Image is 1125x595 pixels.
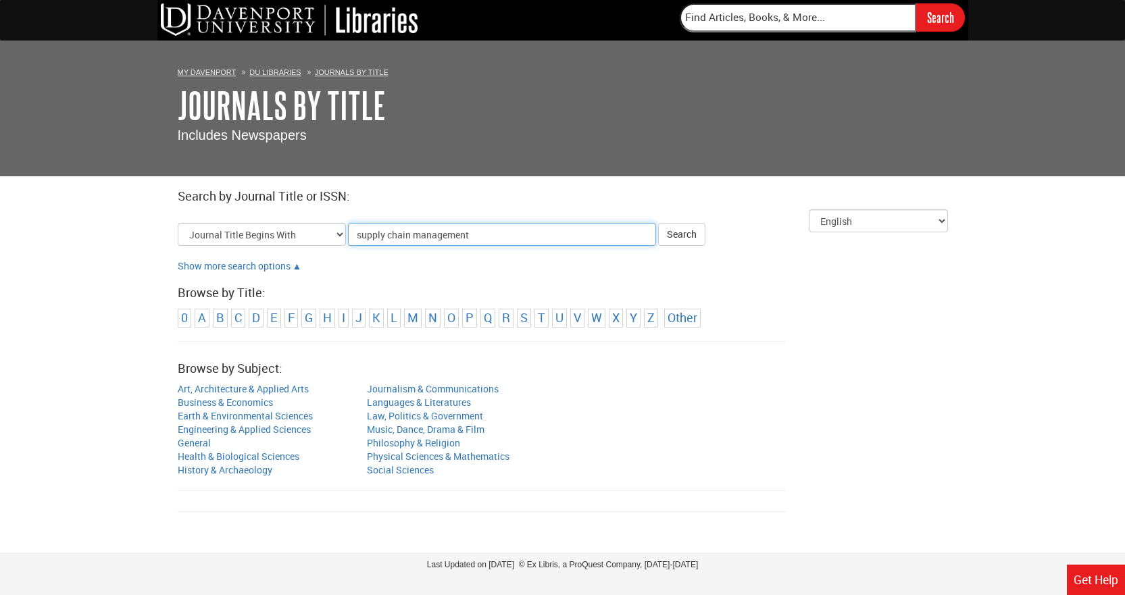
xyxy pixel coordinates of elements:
a: Journalism & Communications [367,382,499,395]
h2: Browse by Title: [178,286,948,300]
a: History & Archaeology [178,463,272,476]
input: Search [916,3,965,31]
li: Browse by letter [499,309,514,328]
li: Browse by letter [339,309,349,328]
a: General [178,436,211,449]
li: Browse by letter [213,309,228,328]
li: Browse by letter [644,309,658,328]
li: Browse by letter [369,309,384,328]
li: Browse by letter [231,309,245,328]
a: Browse by U [555,309,564,326]
a: Law, Politics & Government [367,409,483,422]
a: Browse by L [391,309,397,326]
li: Browse by letter [301,309,316,328]
ol: Breadcrumbs [178,65,948,78]
p: Includes Newspapers [178,126,948,145]
input: Find Articles, Books, & More... [680,3,916,32]
li: Browse by letter [352,309,366,328]
a: Browse by E [270,309,278,326]
a: Browse by S [520,309,528,326]
h2: Browse by Subject: [178,362,948,376]
a: Browse by H [323,309,332,326]
a: Philosophy & Religion [367,436,460,449]
a: Social Sciences [367,463,434,476]
li: Browse by letter [517,309,531,328]
a: Browse by other [668,309,697,326]
li: Browse by letter [609,309,623,328]
a: Show more search options [293,259,302,272]
a: Browse by I [342,309,345,326]
li: Browse by letter [480,309,495,328]
li: Browse by letter [249,309,264,328]
li: Browse by letter [588,309,605,328]
a: My Davenport [178,68,236,76]
a: Browse by R [502,309,510,326]
a: Business & Economics [178,396,273,409]
a: Show more search options [178,259,291,272]
a: Browse by A [198,309,206,326]
li: Browse by letter [178,309,191,328]
a: Journals By Title [178,84,386,126]
a: Browse by D [252,309,260,326]
a: Browse by X [612,309,620,326]
a: Browse by V [574,309,581,326]
a: Browse by G [305,309,313,326]
a: Engineering & Applied Sciences [178,423,311,436]
a: Languages & Literatures [367,396,471,409]
li: Browse by letter [462,309,477,328]
li: Browse by letter [404,309,422,328]
a: Browse by B [216,309,224,326]
a: Earth & Environmental Sciences [178,409,313,422]
a: Get Help [1067,565,1125,595]
li: Browse by letter [534,309,549,328]
li: Browse by letter [444,309,459,328]
a: Browse by W [591,309,602,326]
a: Browse by 0 [181,309,188,326]
a: Art, Architecture & Applied Arts [178,382,309,395]
li: Browse by letter [267,309,281,328]
a: Journals By Title [315,68,389,76]
li: Browse by letter [425,309,441,328]
a: DU Libraries [249,68,301,76]
li: Browse by letter [570,309,584,328]
a: Music, Dance, Drama & Film [367,423,484,436]
a: Browse by Z [647,309,655,326]
a: Physical Sciences & Mathematics [367,450,509,463]
li: Browse by letter [626,309,641,328]
li: Browse by letter [195,309,209,328]
a: Browse by N [428,309,437,326]
a: Browse by C [234,309,242,326]
a: Browse by K [372,309,380,326]
a: Browse by Y [630,309,637,326]
a: Browse by T [538,309,545,326]
li: Browse by letter [552,309,567,328]
a: Browse by J [355,309,362,326]
li: Browse by letter [284,309,298,328]
a: Health & Biological Sciences [178,450,299,463]
a: Browse by M [407,309,418,326]
li: Browse by letter [320,309,335,328]
a: Browse by Q [484,309,492,326]
a: Browse by O [447,309,455,326]
h2: Search by Journal Title or ISSN: [178,190,948,203]
img: DU Libraries [161,3,418,36]
a: Browse by F [288,309,295,326]
a: Browse by P [466,309,474,326]
button: Search [658,223,705,246]
li: Browse by letter [387,309,401,328]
